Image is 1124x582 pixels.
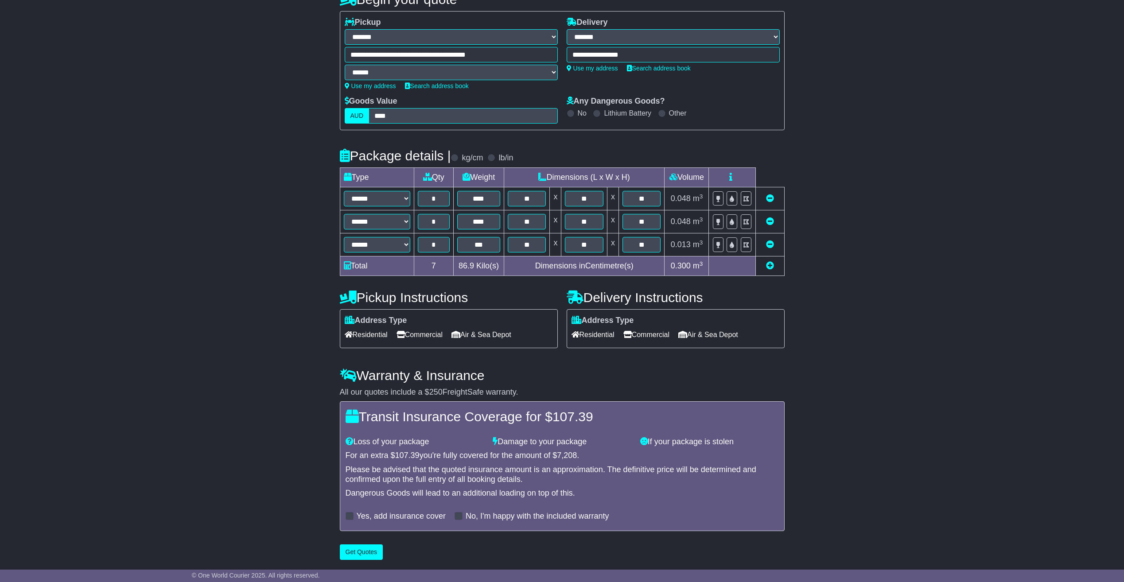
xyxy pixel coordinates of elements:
[550,187,561,210] td: x
[453,168,504,187] td: Weight
[578,109,587,117] label: No
[192,572,320,579] span: © One World Courier 2025. All rights reserved.
[414,256,453,276] td: 7
[397,328,443,341] span: Commercial
[693,217,703,226] span: m
[567,18,608,27] label: Delivery
[671,217,691,226] span: 0.048
[345,97,397,106] label: Goods Value
[766,194,774,203] a: Remove this item
[607,233,618,256] td: x
[557,451,577,460] span: 7,208
[340,388,785,397] div: All our quotes include a $ FreightSafe warranty.
[700,193,703,200] sup: 3
[395,451,420,460] span: 107.39
[429,388,443,396] span: 250
[466,512,609,521] label: No, I'm happy with the included warranty
[340,544,383,560] button: Get Quotes
[405,82,469,89] a: Search address book
[453,256,504,276] td: Kilo(s)
[567,65,618,72] a: Use my address
[671,194,691,203] span: 0.048
[346,409,779,424] h4: Transit Insurance Coverage for $
[700,239,703,246] sup: 3
[341,437,489,447] div: Loss of your package
[414,168,453,187] td: Qty
[340,256,414,276] td: Total
[488,437,636,447] div: Damage to your package
[693,194,703,203] span: m
[607,210,618,233] td: x
[345,316,407,326] label: Address Type
[700,260,703,267] sup: 3
[669,109,687,117] label: Other
[345,108,369,124] label: AUD
[700,216,703,223] sup: 3
[567,97,665,106] label: Any Dangerous Goods?
[766,261,774,270] a: Add new item
[346,465,779,484] div: Please be advised that the quoted insurance amount is an approximation. The definitive price will...
[345,328,388,341] span: Residential
[340,148,451,163] h4: Package details |
[678,328,738,341] span: Air & Sea Depot
[504,168,665,187] td: Dimensions (L x W x H)
[340,290,558,305] h4: Pickup Instructions
[504,256,665,276] td: Dimensions in Centimetre(s)
[607,187,618,210] td: x
[550,210,561,233] td: x
[340,168,414,187] td: Type
[462,153,483,163] label: kg/cm
[357,512,446,521] label: Yes, add insurance cover
[636,437,783,447] div: If your package is stolen
[345,18,381,27] label: Pickup
[346,451,779,461] div: For an extra $ you're fully covered for the amount of $ .
[693,261,703,270] span: m
[572,328,615,341] span: Residential
[451,328,511,341] span: Air & Sea Depot
[693,240,703,249] span: m
[766,240,774,249] a: Remove this item
[550,233,561,256] td: x
[459,261,474,270] span: 86.9
[498,153,513,163] label: lb/in
[346,489,779,498] div: Dangerous Goods will lead to an additional loading on top of this.
[340,368,785,383] h4: Warranty & Insurance
[572,316,634,326] label: Address Type
[671,240,691,249] span: 0.013
[552,409,593,424] span: 107.39
[604,109,651,117] label: Lithium Battery
[665,168,709,187] td: Volume
[627,65,691,72] a: Search address book
[567,290,785,305] h4: Delivery Instructions
[671,261,691,270] span: 0.300
[345,82,396,89] a: Use my address
[766,217,774,226] a: Remove this item
[623,328,669,341] span: Commercial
